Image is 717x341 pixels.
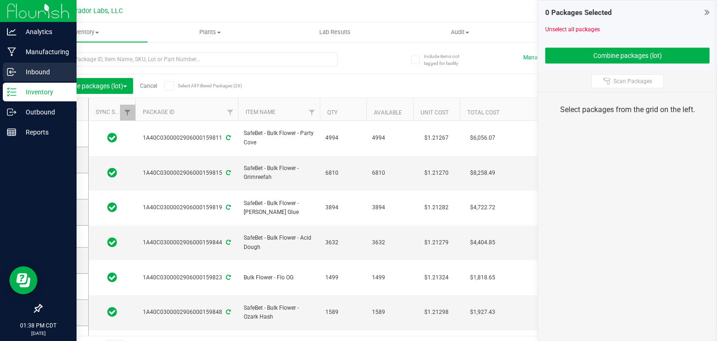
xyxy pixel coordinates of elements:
p: 01:38 PM CDT [4,321,72,330]
input: Search Package ID, Item Name, SKU, Lot or Part Number... [41,52,337,66]
span: In Sync [107,305,117,319]
a: Unit Cost [421,109,449,116]
a: Filter [120,105,135,121]
span: SafeBet - Bulk Flower - Ozark Hash [244,304,314,321]
p: Manufacturing [16,46,72,57]
inline-svg: Analytics [7,27,16,36]
span: 3894 [325,203,361,212]
a: Qty [327,109,337,116]
div: 1A40C0300002906000159815 [134,169,239,178]
td: $1.21270 [413,156,460,191]
span: 3894 [372,203,408,212]
span: Sync from Compliance System [225,274,231,281]
div: 1A40C0300002906000159819 [134,203,239,212]
span: Sync from Compliance System [225,309,231,315]
span: Sync from Compliance System [225,135,231,141]
span: Sync from Compliance System [225,204,231,211]
a: Filter [304,105,320,121]
span: In Sync [107,131,117,144]
span: Bulk Flower - Flo OG [244,273,314,282]
span: Audit [398,28,522,36]
inline-svg: Outbound [7,107,16,117]
span: Curador Labs, LLC [68,7,123,15]
span: $1,818.65 [465,271,500,284]
span: $1,927.43 [465,305,500,319]
span: Plants [148,28,272,36]
a: Package ID [143,109,175,115]
td: $1.21324 [413,260,460,295]
button: Scan Packages [591,74,664,88]
a: Item Name [246,109,275,115]
p: Inventory [16,86,72,98]
p: Outbound [16,107,72,118]
p: Inbound [16,66,72,78]
span: Lab Results [307,28,363,36]
span: $6,056.07 [465,131,500,145]
span: SafeBet - Bulk Flower - Acid Dough [244,234,314,251]
span: $4,404.85 [465,236,500,249]
div: Select packages from the grid on the left. [550,104,705,115]
inline-svg: Inbound [7,67,16,77]
td: $1.21279 [413,226,460,261]
span: 3632 [325,238,361,247]
span: Scan Packages [613,78,652,85]
a: Available [374,109,402,116]
span: Sync from Compliance System [225,239,231,246]
span: 1589 [372,308,408,317]
p: Reports [16,127,72,138]
p: Analytics [16,26,72,37]
button: Combine packages (lot) [545,48,710,64]
td: $1.21282 [413,191,460,226]
a: Unselect all packages [545,26,600,33]
a: Sync Status [96,109,132,115]
a: Plants [148,22,273,42]
span: 6810 [325,169,361,178]
span: 3632 [372,238,408,247]
span: 1589 [325,308,361,317]
span: 1499 [325,273,361,282]
span: Sync from Compliance System [225,170,231,176]
a: Lab Results [273,22,398,42]
span: 6810 [372,169,408,178]
a: Inventory [22,22,148,42]
span: In Sync [107,271,117,284]
span: SafeBet - Bulk Flower - [PERSON_NAME] Glue [244,199,314,217]
p: [DATE] [4,330,72,337]
td: $1.21298 [413,295,460,330]
td: $1.21267 [413,121,460,156]
div: 1A40C0300002906000159823 [134,273,239,282]
iframe: Resource center [9,266,37,294]
span: In Sync [107,166,117,179]
a: Inventory Counts [522,22,647,42]
span: SafeBet - Bulk Flower - Grimreefah [244,164,314,182]
span: Select All Filtered Packages (26) [178,83,225,88]
div: 1A40C0300002906000159844 [134,238,239,247]
button: Combine packages (lot) [49,78,133,94]
inline-svg: Manufacturing [7,47,16,57]
inline-svg: Reports [7,128,16,137]
div: 1A40C0300002906000159848 [134,308,239,317]
span: 1499 [372,273,408,282]
span: $8,258.49 [465,166,500,180]
a: Total Cost [467,109,499,116]
a: Audit [397,22,522,42]
span: 4994 [325,134,361,142]
a: Filter [223,105,238,121]
span: 4994 [372,134,408,142]
div: 1A40C0300002906000159811 [134,134,239,142]
span: Include items not tagged for facility [424,53,471,67]
button: Manage package tags [523,54,579,62]
span: Combine packages (lot) [55,82,127,90]
inline-svg: Inventory [7,87,16,97]
span: Inventory [22,28,148,36]
span: $4,722.72 [465,201,500,214]
a: Cancel [140,83,157,89]
span: In Sync [107,201,117,214]
span: SafeBet - Bulk Flower - Party Cove [244,129,314,147]
span: In Sync [107,236,117,249]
